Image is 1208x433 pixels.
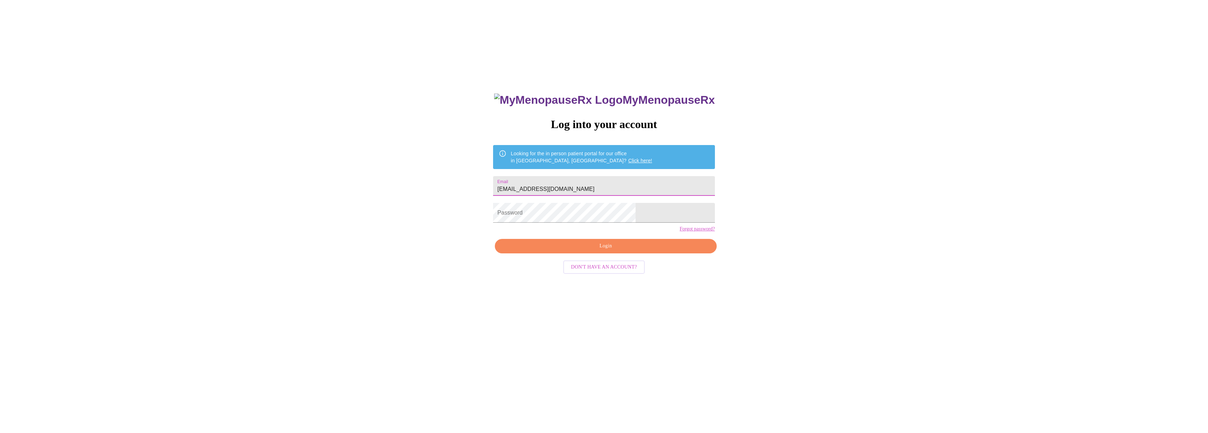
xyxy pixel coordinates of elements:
[563,260,645,274] button: Don't have an account?
[503,242,708,251] span: Login
[495,239,716,253] button: Login
[561,264,647,270] a: Don't have an account?
[493,118,715,131] h3: Log into your account
[494,94,715,107] h3: MyMenopauseRx
[628,158,652,163] a: Click here!
[571,263,637,272] span: Don't have an account?
[494,94,623,107] img: MyMenopauseRx Logo
[680,226,715,232] a: Forgot password?
[511,147,652,167] div: Looking for the in person patient portal for our office in [GEOGRAPHIC_DATA], [GEOGRAPHIC_DATA]?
